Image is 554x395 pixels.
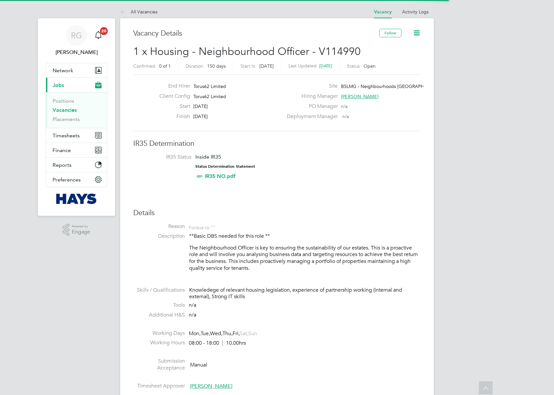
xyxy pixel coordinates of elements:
[195,164,255,169] strong: Status Determination Statement
[347,63,360,69] label: Status
[259,63,274,69] span: [DATE]
[193,103,208,109] span: [DATE]
[53,162,72,168] span: Reports
[342,113,349,119] span: n/a
[133,223,185,230] label: Reason
[240,63,255,69] label: Start In
[133,45,361,58] span: 1 x Housing - Neighbourhood Officer - V114990
[46,128,107,143] button: Timesheets
[63,224,90,236] a: Powered byEngage
[248,330,257,337] span: Sun
[379,29,401,37] button: Follow
[38,18,115,216] nav: Main navigation
[154,113,190,120] label: Finish
[341,83,444,89] span: BSLMG - Neighbourhoods [GEOGRAPHIC_DATA]
[364,63,376,69] span: Open
[53,107,77,113] a: Vacancies
[222,330,233,337] span: Thu,
[283,83,338,90] label: Site
[46,158,107,172] button: Reports
[133,287,185,294] label: Skills / Qualifications
[46,143,107,157] button: Finance
[133,29,379,38] h3: Vacancy Details
[56,194,97,204] img: hays-logo-retina.png
[120,9,157,15] a: All Vacancies
[374,9,392,15] a: Vacancy
[189,312,196,318] span: n/a
[319,63,332,69] span: [DATE]
[201,330,210,337] span: Tue,
[210,330,222,337] span: Wed,
[189,287,421,301] div: Knowledege of relevant housing legislation, experience of partnership working (internal and exter...
[53,82,64,88] span: Jobs
[133,233,185,240] label: Description
[189,302,196,308] span: n/a
[159,63,171,69] span: 0 of 1
[233,330,240,337] span: Fri,
[288,63,317,69] label: Last Updated
[283,113,338,120] label: Deployment Manager
[189,223,215,231] div: For due to ""
[193,113,208,119] span: [DATE]
[189,330,201,337] span: Mon,
[207,63,226,69] span: 150 days
[133,139,421,148] h3: IR35 Determination
[186,63,203,69] label: Duration
[240,330,248,337] span: Sat,
[222,340,246,346] span: 10.00hrs
[193,94,226,99] span: Torus62 Limited
[133,383,185,389] label: Timesheet Approver
[72,224,90,229] span: Powered by
[72,229,90,235] span: Engage
[189,233,421,240] p: **Basic DBS needed for this role **
[46,25,107,56] a: RG[PERSON_NAME]
[140,154,191,161] label: IR35 Status
[189,245,421,272] p: The Neighbourhood Officer is key to ensuring the sustainability of our estates. This is a proacti...
[53,116,80,122] a: Placements
[133,63,155,69] label: Confirmed
[53,132,80,139] span: Timesheets
[53,177,81,183] span: Preferences
[402,9,429,15] a: Activity Logs
[133,330,185,337] label: Working Days
[46,78,107,92] button: Jobs
[154,83,190,90] label: End Hirer
[283,93,338,100] label: Hiring Manager
[205,173,236,179] a: IR35 NO.pdf
[193,83,226,89] span: Torus62 Limited
[53,147,71,153] span: Finance
[46,194,107,204] a: Go to home page
[189,340,246,347] div: 08:00 - 18:00
[190,383,232,389] span: [PERSON_NAME]
[71,31,82,40] span: RG
[133,358,185,371] label: Submission Acceptance
[92,25,105,46] a: 20
[133,302,185,309] label: Tools
[100,27,108,35] span: 20
[133,339,185,346] label: Working Hours
[154,93,190,100] label: Client Config
[133,208,421,218] h3: Details
[283,103,338,110] label: PO Manager
[46,48,107,56] span: Richard Gill
[133,312,185,318] label: Additional H&S
[46,92,107,128] div: Jobs
[53,67,73,74] span: Network
[195,154,221,160] span: Inside IR35
[190,361,207,368] span: Manual
[341,103,348,109] span: n/a
[154,103,190,110] label: Start
[46,172,107,187] button: Preferences
[46,63,107,77] button: Network
[53,98,74,104] a: Positions
[341,94,379,99] span: [PERSON_NAME]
